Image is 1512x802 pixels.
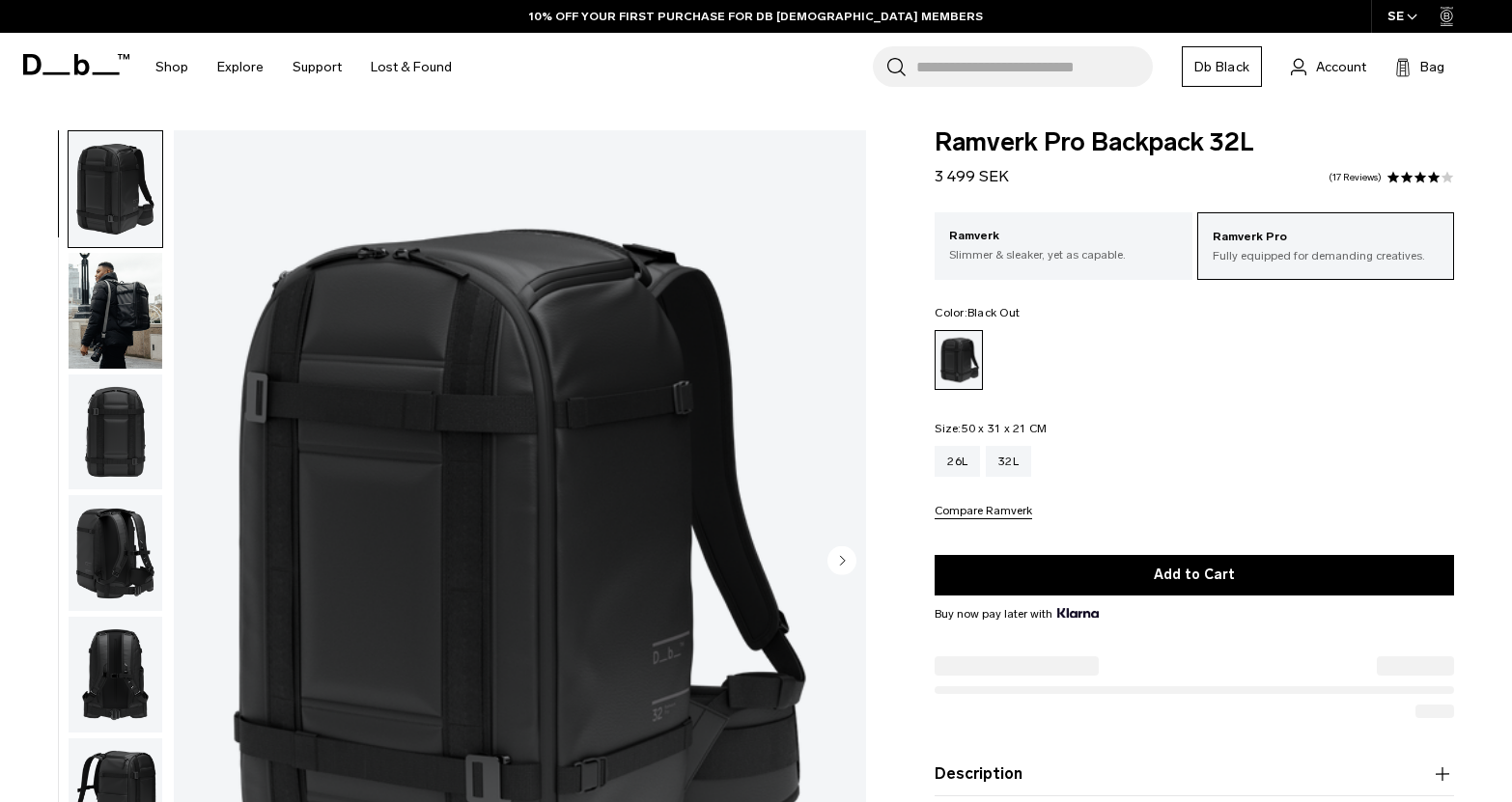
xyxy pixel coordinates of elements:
a: 17 reviews [1329,173,1382,182]
a: Shop [155,33,188,101]
a: 32L [986,446,1031,477]
legend: Size: [935,423,1047,434]
button: Ramverk Pro Backpack 32L Black Out [68,130,163,248]
a: Explore [217,33,264,101]
span: Account [1316,57,1366,77]
a: Db Black [1182,46,1262,87]
img: {"height" => 20, "alt" => "Klarna"} [1057,608,1099,618]
p: Fully equipped for demanding creatives. [1213,247,1439,264]
a: 26L [935,446,980,477]
button: Bag [1395,55,1444,78]
p: Ramverk Pro [1213,228,1439,247]
img: Ramverk Pro Backpack 32L Black Out [69,253,162,369]
a: Support [293,33,342,101]
span: 3 499 SEK [935,167,1009,185]
button: Ramverk Pro Backpack 32L Black Out [68,494,163,612]
a: Black Out [935,330,983,390]
button: Add to Cart [935,555,1454,595]
img: Ramverk Pro Backpack 32L Black Out [69,131,162,247]
button: Compare Ramverk [935,505,1032,519]
button: Description [935,762,1454,786]
span: 50 x 31 x 21 CM [962,422,1048,435]
a: Account [1291,55,1366,78]
img: Ramverk Pro Backpack 32L Black Out [69,617,162,733]
a: Ramverk Slimmer & sleaker, yet as capable. [935,212,1191,278]
button: Ramverk Pro Backpack 32L Black Out [68,373,163,491]
nav: Main Navigation [141,33,466,101]
p: Ramverk [949,227,1177,246]
span: Bag [1420,57,1444,77]
button: Ramverk Pro Backpack 32L Black Out [68,616,163,733]
a: 10% OFF YOUR FIRST PURCHASE FOR DB [DEMOGRAPHIC_DATA] MEMBERS [529,8,983,25]
p: Slimmer & sleaker, yet as capable. [949,246,1177,263]
a: Lost & Found [371,33,452,101]
span: Ramverk Pro Backpack 32L [935,130,1454,155]
img: Ramverk Pro Backpack 32L Black Out [69,374,162,490]
span: Black Out [967,306,1020,319]
img: Ramverk Pro Backpack 32L Black Out [69,495,162,611]
legend: Color: [935,307,1020,318]
button: Ramverk Pro Backpack 32L Black Out [68,252,163,370]
span: Buy now pay later with [935,605,1099,622]
button: Next slide [827,545,856,578]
